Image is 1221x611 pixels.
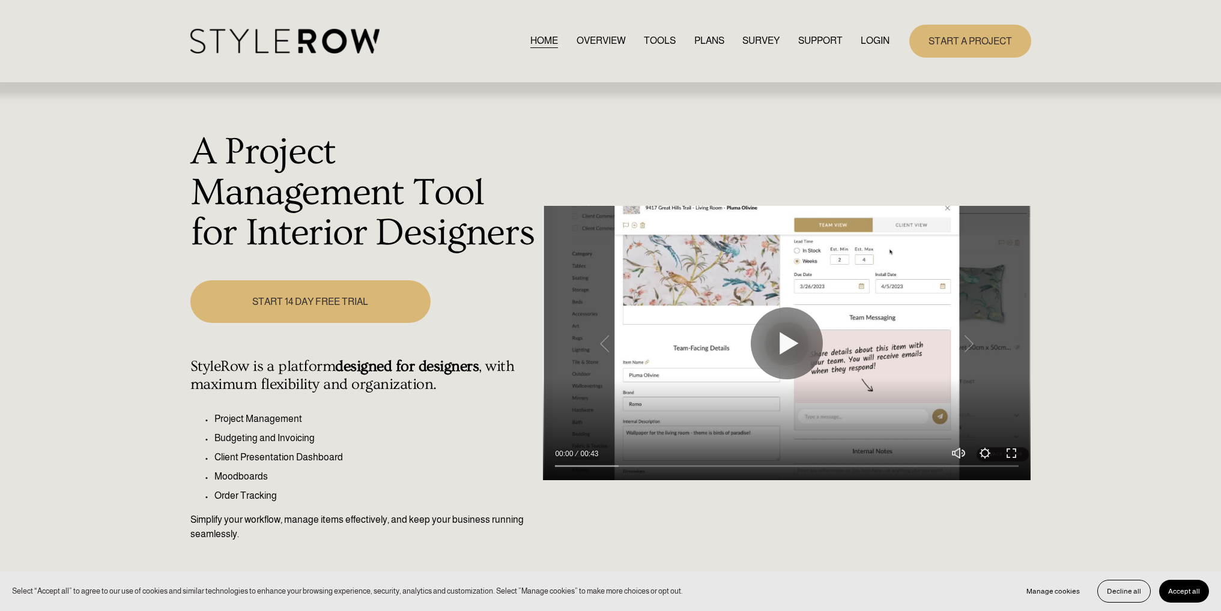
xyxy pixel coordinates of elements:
[798,33,843,49] a: folder dropdown
[190,513,537,541] p: Simplify your workflow, manage items effectively, and keep your business running seamlessly.
[190,132,537,254] h1: A Project Management Tool for Interior Designers
[190,29,380,53] img: StyleRow
[214,489,537,503] p: Order Tracking
[530,33,558,49] a: HOME
[214,412,537,426] p: Project Management
[12,585,683,597] p: Select “Accept all” to agree to our use of cookies and similar technologies to enhance your brows...
[335,358,479,375] strong: designed for designers
[798,34,843,48] span: SUPPORT
[1017,580,1089,603] button: Manage cookies
[577,33,626,49] a: OVERVIEW
[1026,587,1080,595] span: Manage cookies
[1159,580,1209,603] button: Accept all
[751,307,823,379] button: Play
[555,462,1019,471] input: Seek
[576,448,601,460] div: Duration
[214,469,537,484] p: Moodboards
[555,448,576,460] div: Current time
[909,25,1031,58] a: START A PROJECT
[214,431,537,445] p: Budgeting and Invoicing
[742,33,780,49] a: SURVEY
[190,280,431,323] a: START 14 DAY FREE TRIAL
[1168,587,1200,595] span: Accept all
[214,450,537,465] p: Client Presentation Dashboard
[1107,587,1141,595] span: Decline all
[644,33,676,49] a: TOOLS
[190,358,537,394] h4: StyleRow is a platform , with maximum flexibility and organization.
[694,33,724,49] a: PLANS
[1097,580,1151,603] button: Decline all
[861,33,889,49] a: LOGIN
